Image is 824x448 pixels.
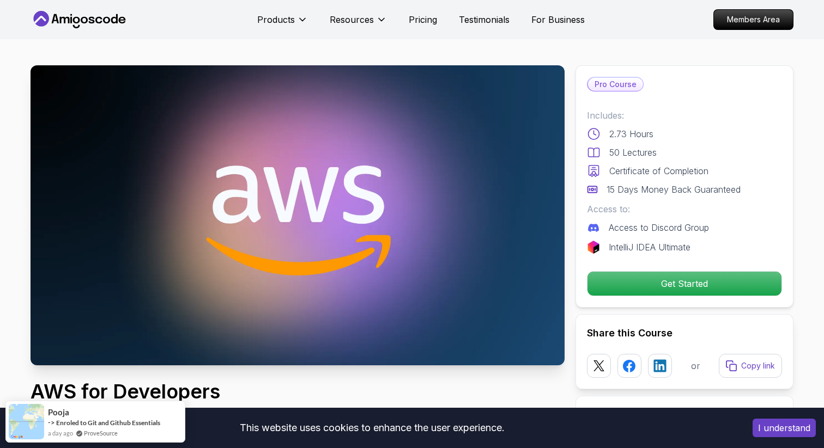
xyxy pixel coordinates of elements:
[609,127,653,140] p: 2.73 Hours
[714,10,793,29] p: Members Area
[753,419,816,437] button: Accept cookies
[31,65,565,365] img: aws-for-developers_thumbnail
[609,241,690,254] p: IntelliJ IDEA Ultimate
[713,9,793,30] a: Members Area
[48,418,55,427] span: ->
[587,271,782,296] button: Get Started
[609,221,709,234] p: Access to Discord Group
[409,13,437,26] a: Pricing
[587,407,782,422] h3: Got a Team of 5 or More?
[741,360,775,371] p: Copy link
[257,13,308,35] button: Products
[587,272,781,296] p: Get Started
[609,146,657,159] p: 50 Lectures
[48,428,73,438] span: a day ago
[84,428,118,438] a: ProveSource
[48,408,69,417] span: Pooja
[588,78,643,91] p: Pro Course
[531,13,585,26] a: For Business
[31,381,493,402] h1: AWS for Developers
[8,416,736,440] div: This website uses cookies to enhance the user experience.
[31,407,493,420] p: Master AWS services like EC2, RDS, VPC, Route 53, and Docker to deploy and manage scalable cloud ...
[330,13,374,26] p: Resources
[587,202,782,216] p: Access to:
[9,404,44,439] img: provesource social proof notification image
[257,13,295,26] p: Products
[56,419,160,427] a: Enroled to Git and Github Essentials
[609,164,708,177] p: Certificate of Completion
[719,354,782,378] button: Copy link
[330,13,387,35] button: Resources
[587,109,782,122] p: Includes:
[607,183,741,196] p: 15 Days Money Back Guaranteed
[587,326,782,341] h2: Share this Course
[459,13,510,26] a: Testimonials
[587,241,600,254] img: jetbrains logo
[691,359,700,372] p: or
